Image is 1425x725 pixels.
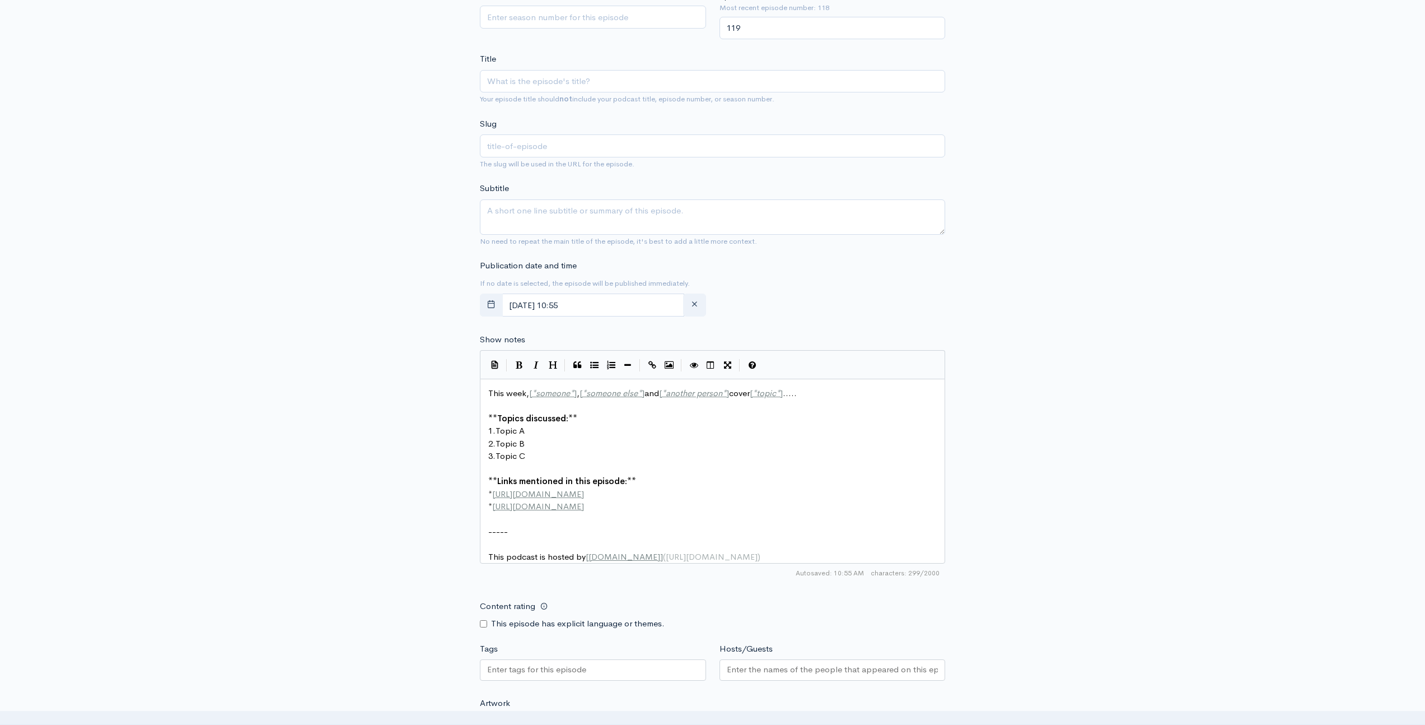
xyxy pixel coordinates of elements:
span: ] [574,388,577,398]
label: Hosts/Guests [719,643,773,656]
input: Enter season number for this episode [480,6,706,29]
label: Artwork [480,697,510,710]
small: Your episode title should include your podcast title, episode number, or season number. [480,94,774,104]
span: [URL][DOMAIN_NAME] [666,551,758,562]
span: ] [726,388,729,398]
button: Create Link [644,357,661,374]
span: [ [586,551,588,562]
input: Enter tags for this episode [487,663,588,676]
button: Toggle Side by Side [702,357,719,374]
button: Toggle Preview [685,357,702,374]
span: someone [536,388,570,398]
input: Enter the names of the people that appeared on this episode [727,663,938,676]
span: [ [750,388,753,398]
small: The slug will be used in the URL for the episode. [480,159,634,169]
label: Title [480,53,496,66]
span: 299/2000 [871,568,940,578]
span: ] [642,388,644,398]
span: topic [756,388,776,398]
span: [URL][DOMAIN_NAME] [492,501,584,512]
span: 2. [488,438,496,449]
span: [ [580,388,582,398]
label: Tags [480,643,498,656]
button: Bold [511,357,527,374]
small: If no date is selected, the episode will be published immediately. [480,278,690,288]
button: Insert Image [661,357,678,374]
small: No need to repeat the main title of the episode, it's best to add a little more context. [480,236,757,246]
span: Topic C [496,450,525,461]
span: [DOMAIN_NAME] [588,551,660,562]
label: This episode has explicit language or themes. [491,617,665,630]
button: Italic [527,357,544,374]
input: title-of-episode [480,134,945,157]
label: Slug [480,118,497,131]
span: This week, , and cover ..... [488,388,797,398]
span: someone else [586,388,638,398]
span: Topic B [496,438,525,449]
button: Quote [569,357,586,374]
label: Publication date and time [480,259,577,272]
span: 3. [488,450,496,461]
i: | [639,359,641,372]
button: Markdown Guide [744,357,760,374]
span: Autosaved: 10:55 AM [796,568,864,578]
input: What is the episode's title? [480,70,945,93]
small: Most recent episode number: 118 [719,2,946,13]
span: ( [663,551,666,562]
input: Enter episode number [719,17,946,40]
span: ] [660,551,663,562]
span: [URL][DOMAIN_NAME] [492,489,584,499]
i: | [681,359,682,372]
span: another person [666,388,722,398]
i: | [564,359,566,372]
strong: not [559,94,572,104]
span: This podcast is hosted by [488,551,760,562]
button: Insert Horizontal Line [619,357,636,374]
i: | [739,359,740,372]
button: Toggle Fullscreen [719,357,736,374]
button: Generic List [586,357,602,374]
button: Insert Show Notes Template [486,356,503,373]
span: ] [780,388,783,398]
span: ) [758,551,760,562]
span: [ [529,388,532,398]
button: toggle [480,294,503,317]
span: Topics discussed: [497,413,568,424]
i: | [506,359,507,372]
label: Content rating [480,595,535,618]
span: Links mentioned in this episode: [497,476,627,486]
button: Heading [544,357,561,374]
span: ----- [488,526,508,537]
span: 1. [488,425,496,436]
button: clear [683,294,706,317]
button: Numbered List [602,357,619,374]
label: Show notes [480,333,525,346]
span: Topic A [496,425,525,436]
label: Subtitle [480,182,509,195]
span: [ [659,388,662,398]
